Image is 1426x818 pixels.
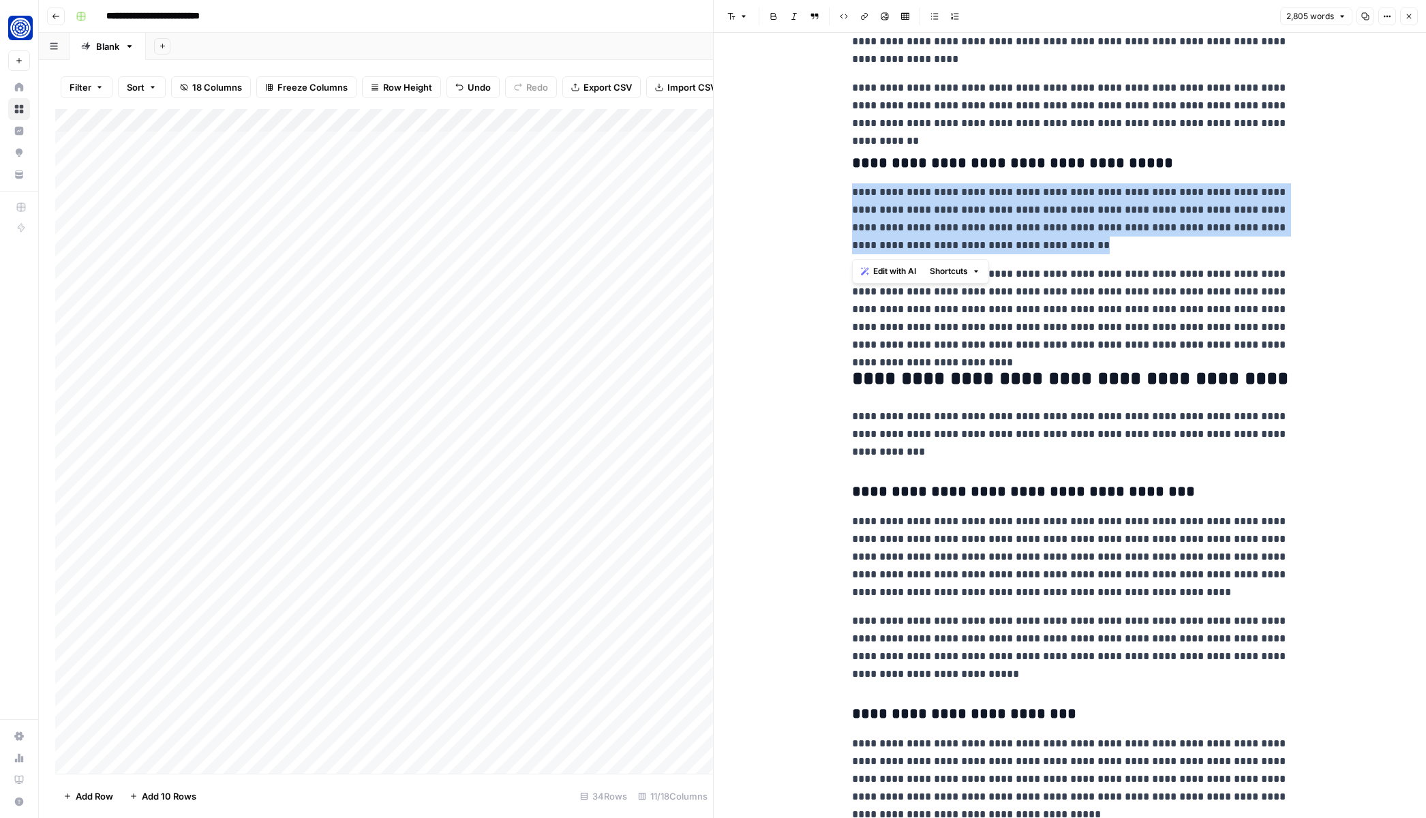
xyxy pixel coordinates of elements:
button: Sort [118,76,166,98]
a: Blank [70,33,146,60]
span: Add 10 Rows [142,789,196,803]
button: Edit with AI [855,262,922,280]
span: 18 Columns [192,80,242,94]
div: Blank [96,40,119,53]
button: Shortcuts [924,262,986,280]
span: Add Row [76,789,113,803]
button: Export CSV [562,76,641,98]
button: Help + Support [8,791,30,813]
button: Freeze Columns [256,76,356,98]
div: 11/18 Columns [633,785,713,807]
button: Workspace: Fundwell [8,11,30,45]
span: Shortcuts [930,265,968,277]
a: Learning Hub [8,769,30,791]
img: Fundwell Logo [8,16,33,40]
button: 2,805 words [1280,7,1352,25]
button: Filter [61,76,112,98]
span: Sort [127,80,145,94]
button: Redo [505,76,557,98]
a: Home [8,76,30,98]
a: Insights [8,120,30,142]
span: Import CSV [667,80,716,94]
button: Undo [446,76,500,98]
span: Freeze Columns [277,80,348,94]
span: Redo [526,80,548,94]
span: Filter [70,80,91,94]
span: 2,805 words [1286,10,1334,22]
button: Import CSV [646,76,725,98]
span: Undo [468,80,491,94]
button: Add Row [55,785,121,807]
a: Settings [8,725,30,747]
a: Usage [8,747,30,769]
button: Add 10 Rows [121,785,204,807]
a: Browse [8,98,30,120]
span: Edit with AI [873,265,916,277]
button: 18 Columns [171,76,251,98]
div: 34 Rows [575,785,633,807]
span: Row Height [383,80,432,94]
button: Row Height [362,76,441,98]
a: Your Data [8,164,30,185]
span: Export CSV [583,80,632,94]
a: Opportunities [8,142,30,164]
